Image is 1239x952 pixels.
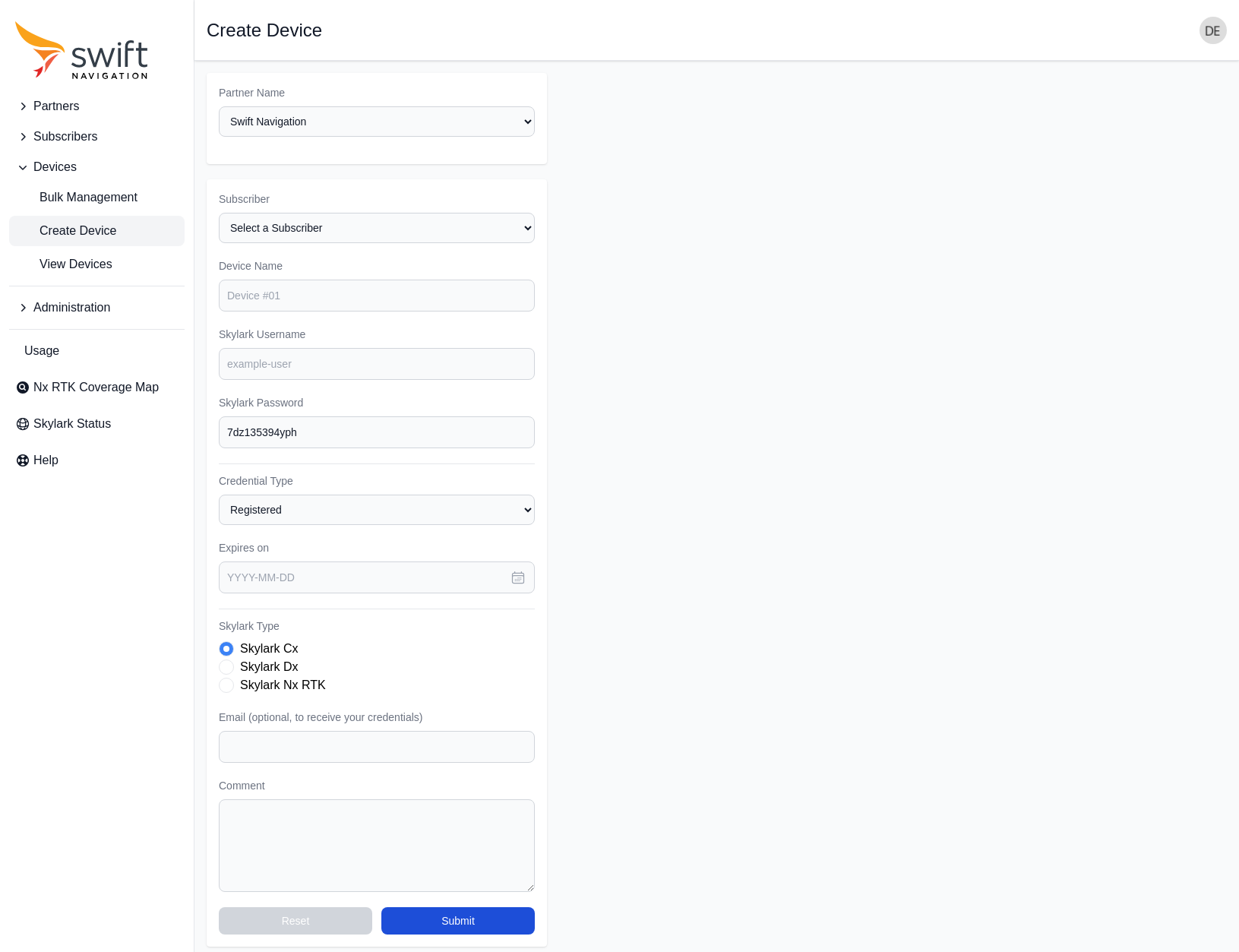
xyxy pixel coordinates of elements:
[219,416,535,448] input: password
[1199,17,1227,44] img: user photo
[219,473,535,489] label: Credential Type
[33,97,79,115] span: Partners
[9,409,185,439] a: Skylark Status
[33,451,58,470] span: Help
[24,342,59,360] span: Usage
[381,907,535,935] button: Submit
[219,907,372,935] button: Reset
[9,182,185,213] a: Bulk Management
[219,85,535,100] label: Partner Name
[219,395,535,410] label: Skylark Password
[219,327,535,342] label: Skylark Username
[9,122,185,152] button: Subscribers
[33,378,159,397] span: Nx RTK Coverage Map
[9,372,185,403] a: Nx RTK Coverage Map
[219,191,535,207] label: Subscriber
[219,710,535,725] label: Email (optional, to receive your credentials)
[219,540,535,555] label: Expires on
[9,249,185,280] a: View Devices
[9,336,185,366] a: Usage
[219,348,535,380] input: example-user
[240,640,298,658] label: Skylark Cx
[9,445,185,476] a: Help
[33,128,97,146] span: Subscribers
[219,213,535,243] select: Subscriber
[9,293,185,323] button: Administration
[219,561,535,593] input: YYYY-MM-DD
[219,258,535,274] label: Device Name
[15,188,137,207] span: Bulk Management
[207,21,322,40] h1: Create Device
[33,299,110,317] span: Administration
[9,152,185,182] button: Devices
[219,106,535,137] select: Partner Name
[219,280,535,312] input: Device #01
[15,255,112,274] span: View Devices
[219,778,535,793] label: Comment
[240,676,326,694] label: Skylark Nx RTK
[33,158,77,176] span: Devices
[9,216,185,246] a: Create Device
[33,415,111,433] span: Skylark Status
[240,658,298,676] label: Skylark Dx
[219,618,535,634] label: Skylark Type
[219,640,535,694] div: Skylark Type
[15,222,116,240] span: Create Device
[9,91,185,122] button: Partners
